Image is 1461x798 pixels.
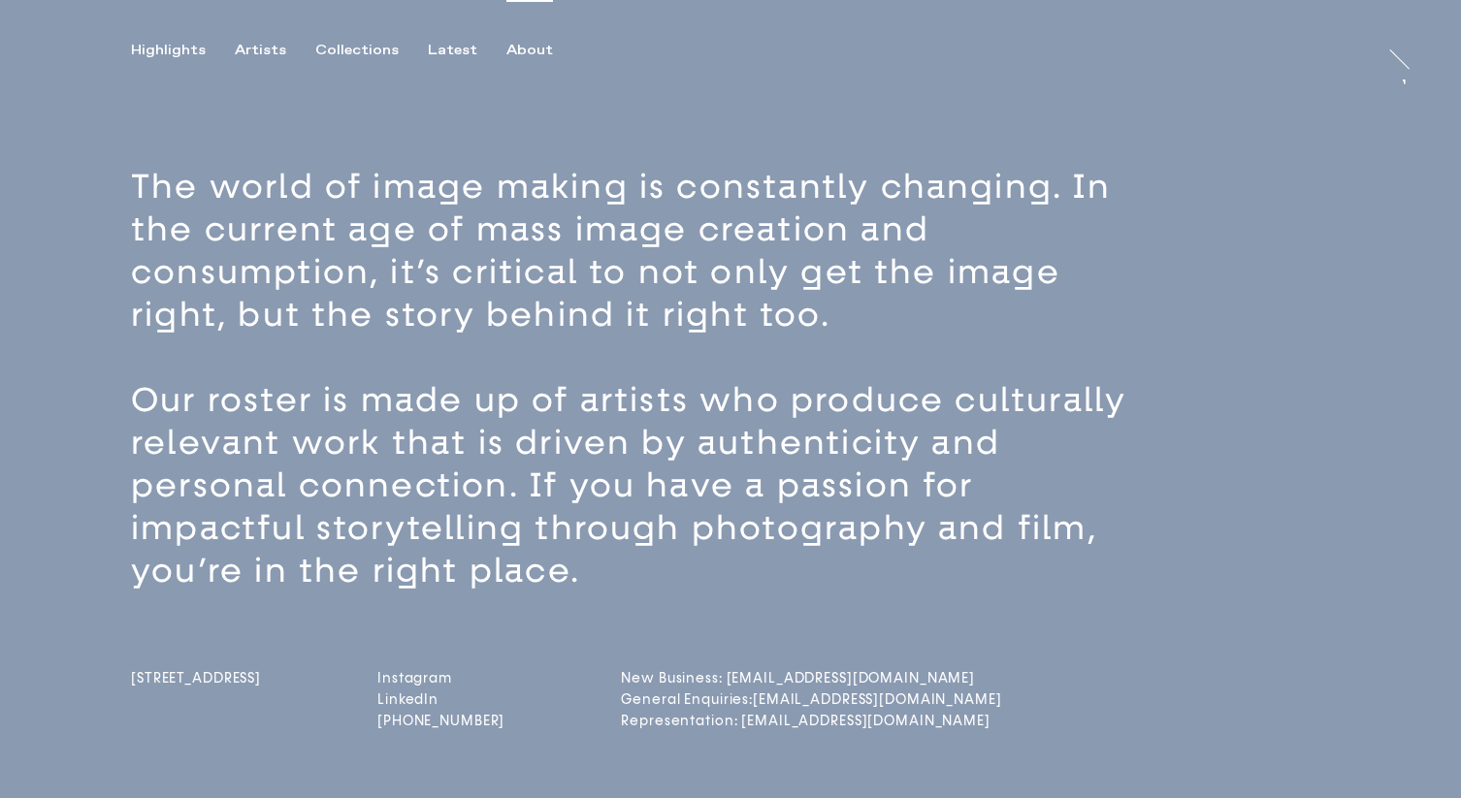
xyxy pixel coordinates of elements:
[506,42,582,59] button: About
[506,42,553,59] div: About
[621,670,774,686] a: New Business: [EMAIL_ADDRESS][DOMAIN_NAME]
[1388,79,1404,228] div: [PERSON_NAME]
[235,42,315,59] button: Artists
[1403,79,1422,158] a: [PERSON_NAME]
[131,42,235,59] button: Highlights
[1361,37,1380,56] a: At
[315,42,399,59] div: Collections
[235,42,286,59] div: Artists
[131,670,261,686] span: [STREET_ADDRESS]
[428,42,506,59] button: Latest
[1361,55,1380,71] div: At
[131,166,1145,336] p: The world of image making is constantly changing. In the current age of mass image creation and c...
[377,691,504,708] a: LinkedIn
[621,691,774,708] a: General Enquiries:[EMAIL_ADDRESS][DOMAIN_NAME]
[131,379,1145,592] p: Our roster is made up of artists who produce culturally relevant work that is driven by authentic...
[621,713,774,729] a: Representation: [EMAIL_ADDRESS][DOMAIN_NAME]
[315,42,428,59] button: Collections
[131,670,261,734] a: [STREET_ADDRESS]
[377,670,504,686] a: Instagram
[131,42,206,59] div: Highlights
[377,713,504,729] a: [PHONE_NUMBER]
[428,42,477,59] div: Latest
